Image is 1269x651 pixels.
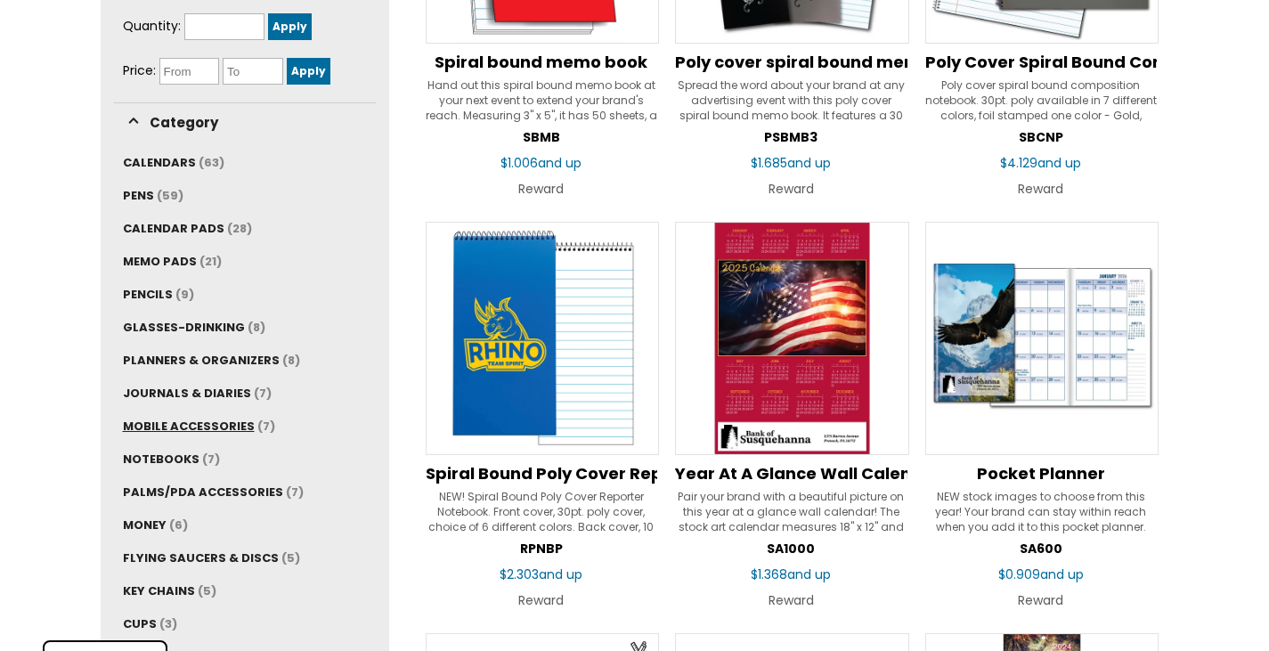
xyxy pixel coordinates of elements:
[123,112,222,132] a: Category
[1037,154,1081,172] span: and up
[675,489,907,533] div: Pair your brand with a beautiful picture on this year at a glance wall calendar! The stock art ca...
[675,588,907,613] div: Reward
[123,615,177,632] a: CUPS (3)
[1040,566,1084,583] span: and up
[123,385,251,402] span: JOURNALS & DIARIES
[123,615,157,632] span: CUPS
[281,549,300,566] span: (5)
[764,128,818,146] span: PSBMB3
[123,451,220,468] a: NOTEBOOKS (7)
[123,549,279,566] span: FLYING SAUCERS & DISCS
[675,51,978,73] span: Poly cover spiral bound memo book
[123,286,173,303] span: PENCILS
[426,588,658,613] div: Reward
[925,588,1158,613] div: Reward
[123,582,216,599] a: KEY CHAINS (5)
[675,53,907,72] a: Poly cover spiral bound memo book
[123,253,222,270] a: MEMO PADS (21)
[977,462,1105,484] span: Pocket Planner
[199,253,222,270] span: (21)
[675,176,907,201] div: Reward
[268,13,312,40] input: Apply
[199,154,224,171] span: (63)
[123,352,280,369] span: PLANNERS & ORGANIZERS
[282,352,300,369] span: (8)
[123,352,300,369] a: PLANNERS & ORGANIZERS (8)
[123,187,183,204] a: PENS (59)
[767,540,815,557] span: SA1000
[123,451,199,468] span: NOTEBOOKS
[787,566,831,583] span: and up
[426,53,658,72] a: Spiral bound memo book
[198,582,216,599] span: (5)
[500,566,582,583] span: $2.303
[426,462,792,484] span: Spiral Bound Poly Cover Reporter Notebook
[157,187,183,204] span: (59)
[751,154,831,172] span: $1.685
[435,51,647,73] span: Spiral bound memo book
[159,58,220,85] input: From
[123,418,255,435] span: MOBILE ACCESSORIES
[123,385,272,402] a: JOURNALS & DIARIES (7)
[123,517,167,533] span: MONEY
[426,222,660,456] img: Spiral Bound Poly Cover Reporter Notebook
[223,58,283,85] input: To
[523,128,560,146] span: SBMB
[123,582,195,599] span: KEY CHAINS
[520,540,563,557] span: RPNBP
[123,418,275,435] a: MOBILE ACCESSORIES (7)
[426,489,658,533] div: NEW! Spiral Bound Poly Cover Reporter Notebook. Front cover, 30pt. poly cover, choice of 6 differ...
[123,253,197,270] span: MEMO PADS
[751,566,831,583] span: $1.368
[123,220,252,237] a: CALENDAR PADS (28)
[925,489,1158,533] div: NEW stock images to choose from this year! Your brand can stay within reach when you add it to th...
[998,566,1084,583] span: $0.909
[146,111,222,134] span: Category
[159,615,177,632] span: (3)
[169,517,188,533] span: (6)
[925,77,1158,122] div: Poly cover spiral bound composition notebook. 30pt. poly available in 7 different colors, foil st...
[539,566,582,583] span: and up
[675,464,907,484] a: Year At A Glance Wall Calendar
[123,154,224,171] a: CALENDARS (63)
[123,319,265,336] a: GLASSES-DRINKING (8)
[227,220,252,237] span: (28)
[202,451,220,468] span: (7)
[123,319,245,336] span: GLASSES-DRINKING
[538,154,582,172] span: and up
[257,418,275,435] span: (7)
[123,17,181,35] span: Quantity
[123,61,156,79] span: Price
[123,220,224,237] span: CALENDAR PADS
[123,517,188,533] a: MONEY (6)
[675,222,909,456] img: Year At A Glance Wall Calendar
[1019,128,1063,146] span: SBCNP
[1000,154,1081,172] span: $4.129
[123,187,154,204] span: PENS
[925,222,1159,456] img: Pocket Planner
[123,549,300,566] a: FLYING SAUCERS & DISCS (5)
[123,154,196,171] span: CALENDARS
[500,154,582,172] span: $1.006
[254,385,272,402] span: (7)
[248,319,265,336] span: (8)
[787,154,831,172] span: and up
[426,176,658,201] div: Reward
[287,58,330,85] input: Apply
[925,464,1158,484] a: Pocket Planner
[1020,540,1062,557] span: SA600
[123,484,283,500] span: PALMS/PDA ACCESSORIES
[426,464,658,484] a: Spiral Bound Poly Cover Reporter Notebook
[426,77,658,122] div: Hand out this spiral bound memo book at your next event to extend your brand's reach. Measuring 3...
[925,53,1158,72] a: Poly Cover Spiral Bound Composition Notebook
[123,286,194,303] a: PENCILS (9)
[675,77,907,122] div: Spread the word about your brand at any advertising event with this poly cover spiral bound memo ...
[175,286,194,303] span: (9)
[925,176,1158,201] div: Reward
[286,484,304,500] span: (7)
[675,462,941,484] span: Year At A Glance Wall Calendar
[123,484,304,500] a: PALMS/PDA ACCESSORIES (7)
